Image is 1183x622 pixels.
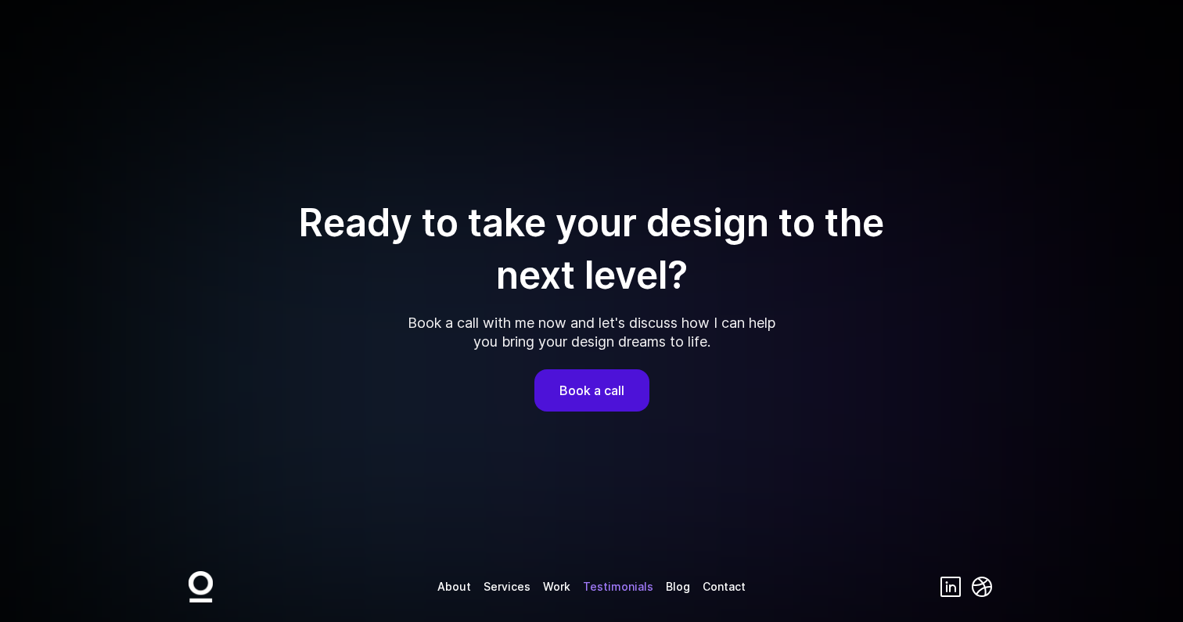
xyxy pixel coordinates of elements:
[484,580,530,593] a: Services
[543,580,570,593] a: Work
[437,580,471,593] a: About
[397,314,786,351] p: Book a call with me now and let's discuss how I can help you bring your design dreams to life.
[534,369,649,412] a: Book a call
[583,580,653,593] a: Testimonials
[666,580,690,593] a: Blog
[559,382,624,399] p: Book a call
[703,580,746,593] a: Contact
[258,196,925,301] p: Ready to take your design to the next level?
